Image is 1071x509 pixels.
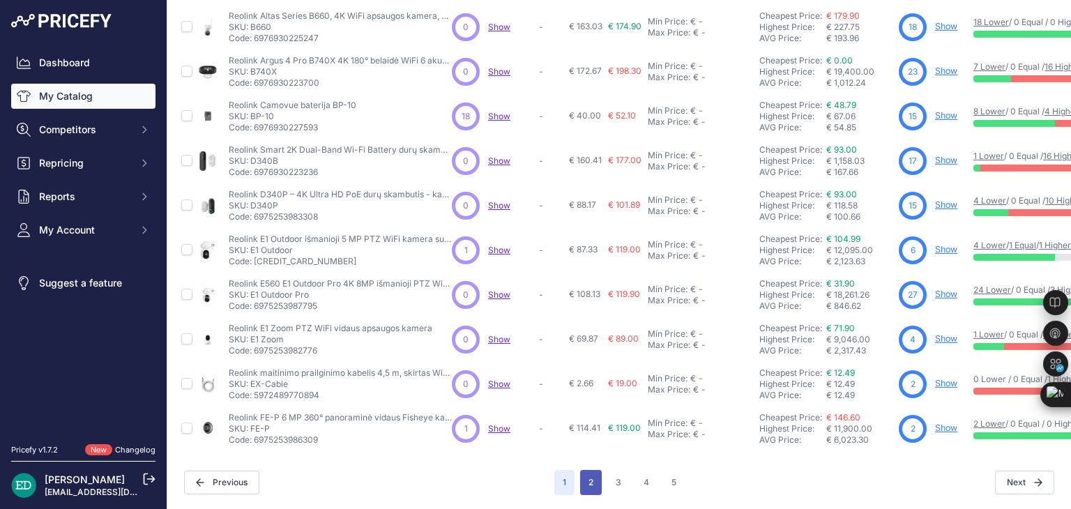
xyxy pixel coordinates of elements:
[826,200,858,211] span: € 118.58
[693,429,699,440] div: €
[826,278,855,289] a: € 31.90
[690,284,696,295] div: €
[826,66,874,77] span: € 19,400.00
[569,423,600,433] span: € 114.41
[608,244,641,254] span: € 119.00
[569,378,593,388] span: € 2.66
[759,167,826,178] div: AVG Price:
[464,423,468,435] span: 1
[973,17,1009,27] a: 18 Lower
[759,390,826,401] div: AVG Price:
[488,289,510,300] a: Show
[463,155,469,167] span: 0
[759,323,822,333] a: Cheapest Price:
[826,367,855,378] a: € 12.49
[229,234,452,245] p: Reolink E1 Outdoor išmanioji 5 MP PTZ WiFi kamera su judesio prožektoriais
[648,150,688,161] div: Min Price:
[648,373,688,384] div: Min Price:
[229,189,452,200] p: Reolink D340P – 4K Ultra HD PoE durų skambutis - kamera
[11,84,155,109] a: My Catalog
[935,333,957,344] a: Show
[608,199,640,210] span: € 101.89
[826,167,893,178] div: € 167.66
[690,418,696,429] div: €
[488,66,510,77] a: Show
[11,444,58,456] div: Pricefy v1.7.2
[696,150,703,161] div: -
[935,21,957,31] a: Show
[693,72,699,83] div: €
[759,334,826,345] div: Highest Price:
[229,10,452,22] p: Reolink Altas Series B660, 4K WiFi apsaugos kamera, kupolinė, 8 MP, IP65
[973,61,1005,72] a: 7 Lower
[699,206,706,217] div: -
[39,123,130,137] span: Competitors
[759,155,826,167] div: Highest Price:
[826,33,893,44] div: € 193.96
[826,323,855,333] a: € 71.90
[580,470,602,495] button: Go to page 2
[229,144,452,155] p: Reolink Smart 2K Dual-Band Wi-Fi Battery durų skambutis su 1:1 vaizdu nuo galvos iki kojų D340B
[229,111,356,122] p: SKU: BP-10
[11,271,155,296] a: Suggest a feature
[699,27,706,38] div: -
[973,418,1005,429] a: 2 Lower
[759,289,826,301] div: Highest Price:
[607,470,630,495] button: Go to page 3
[699,295,706,306] div: -
[648,16,688,27] div: Min Price:
[569,110,601,121] span: € 40.00
[826,189,857,199] a: € 93.00
[569,155,602,165] span: € 160.41
[826,10,860,21] a: € 179.90
[696,284,703,295] div: -
[229,256,452,267] p: Code: [CREDIT_CARD_NUMBER]
[826,301,893,312] div: € 846.62
[463,21,469,33] span: 0
[935,66,957,76] a: Show
[759,379,826,390] div: Highest Price:
[539,245,563,256] p: -
[488,379,510,389] span: Show
[229,200,452,211] p: SKU: D340P
[908,66,918,78] span: 23
[690,239,696,250] div: €
[690,195,696,206] div: €
[759,345,826,356] div: AVG Price:
[229,278,452,289] p: Reolink E560 E1 Outdoor Pro 4K 8MP išmanioji PTZ Wi-Fi kamera su automatinio sekimo funkcija
[693,206,699,217] div: €
[759,33,826,44] div: AVG Price:
[539,155,563,167] p: -
[229,245,452,256] p: SKU: E1 Outdoor
[648,284,688,295] div: Min Price:
[826,434,893,446] div: € 6,023.30
[488,423,510,434] a: Show
[699,384,706,395] div: -
[569,199,596,210] span: € 88.17
[539,334,563,345] p: -
[696,105,703,116] div: -
[935,289,957,299] a: Show
[759,434,826,446] div: AVG Price:
[229,122,356,133] p: Code: 6976930227593
[759,367,822,378] a: Cheapest Price:
[759,256,826,267] div: AVG Price:
[229,379,452,390] p: SKU: EX-Cable
[759,301,826,312] div: AVG Price:
[569,244,598,254] span: € 87.33
[690,105,696,116] div: €
[696,16,703,27] div: -
[229,66,452,77] p: SKU: B740X
[693,161,699,172] div: €
[935,110,957,121] a: Show
[539,22,563,33] p: -
[539,66,563,77] p: -
[910,333,916,346] span: 4
[699,116,706,128] div: -
[696,418,703,429] div: -
[648,418,688,429] div: Min Price:
[608,289,640,299] span: € 119.90
[693,27,699,38] div: €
